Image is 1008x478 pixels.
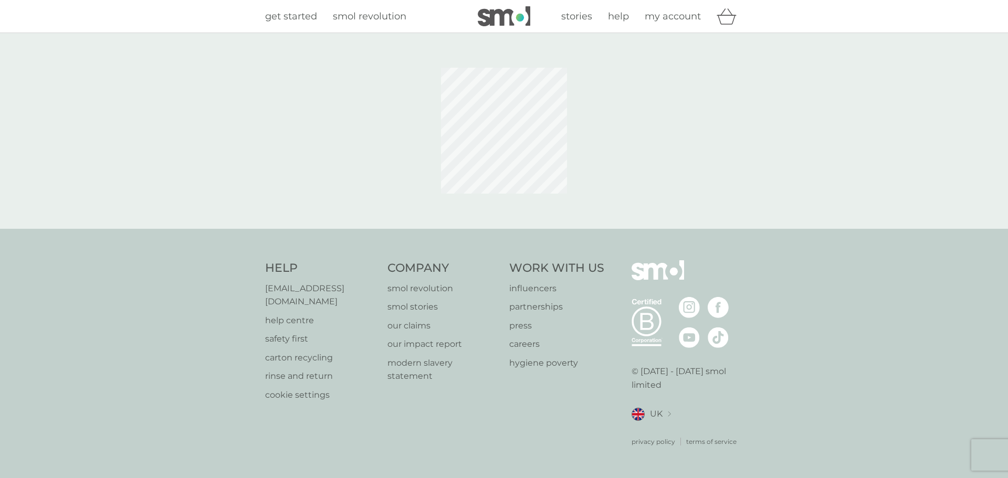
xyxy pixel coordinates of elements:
[608,10,629,22] span: help
[509,356,604,370] a: hygiene poverty
[265,282,377,309] a: [EMAIL_ADDRESS][DOMAIN_NAME]
[509,260,604,277] h4: Work With Us
[632,408,645,421] img: UK flag
[333,9,406,24] a: smol revolution
[708,327,729,348] img: visit the smol Tiktok page
[265,260,377,277] h4: Help
[478,6,530,26] img: smol
[333,10,406,22] span: smol revolution
[686,437,737,447] a: terms of service
[387,282,499,295] a: smol revolution
[265,9,317,24] a: get started
[645,9,701,24] a: my account
[265,314,377,327] a: help centre
[387,300,499,314] a: smol stories
[645,10,701,22] span: my account
[387,260,499,277] h4: Company
[561,9,592,24] a: stories
[265,332,377,346] a: safety first
[650,407,663,421] span: UK
[265,10,317,22] span: get started
[632,365,743,391] p: © [DATE] - [DATE] smol limited
[708,297,729,318] img: visit the smol Facebook page
[265,388,377,402] a: cookie settings
[717,6,743,27] div: basket
[509,319,604,333] a: press
[265,351,377,365] a: carton recycling
[561,10,592,22] span: stories
[632,260,684,296] img: smol
[387,356,499,383] a: modern slavery statement
[387,319,499,333] a: our claims
[679,297,700,318] img: visit the smol Instagram page
[632,437,675,447] a: privacy policy
[668,411,671,417] img: select a new location
[679,327,700,348] img: visit the smol Youtube page
[509,300,604,314] a: partnerships
[509,282,604,295] a: influencers
[387,337,499,351] a: our impact report
[509,337,604,351] a: careers
[608,9,629,24] a: help
[265,369,377,383] a: rinse and return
